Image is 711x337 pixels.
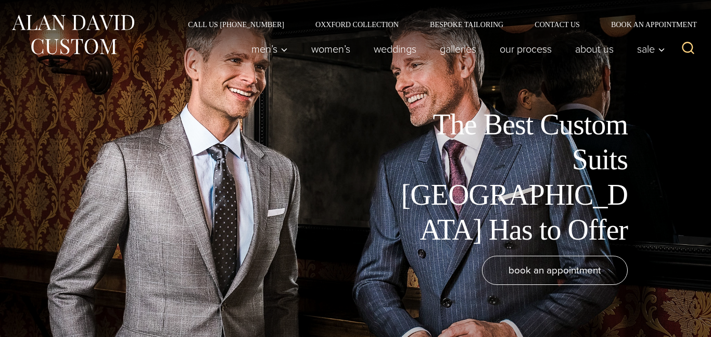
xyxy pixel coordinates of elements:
[519,21,595,28] a: Contact Us
[488,39,564,59] a: Our Process
[637,44,665,54] span: Sale
[362,39,428,59] a: weddings
[482,256,628,285] a: book an appointment
[595,21,701,28] a: Book an Appointment
[172,21,701,28] nav: Secondary Navigation
[10,11,135,58] img: Alan David Custom
[414,21,519,28] a: Bespoke Tailoring
[428,39,488,59] a: Galleries
[676,36,701,61] button: View Search Form
[251,44,288,54] span: Men’s
[393,107,628,247] h1: The Best Custom Suits [GEOGRAPHIC_DATA] Has to Offer
[172,21,300,28] a: Call Us [PHONE_NUMBER]
[240,39,671,59] nav: Primary Navigation
[564,39,626,59] a: About Us
[300,39,362,59] a: Women’s
[300,21,414,28] a: Oxxford Collection
[509,263,601,278] span: book an appointment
